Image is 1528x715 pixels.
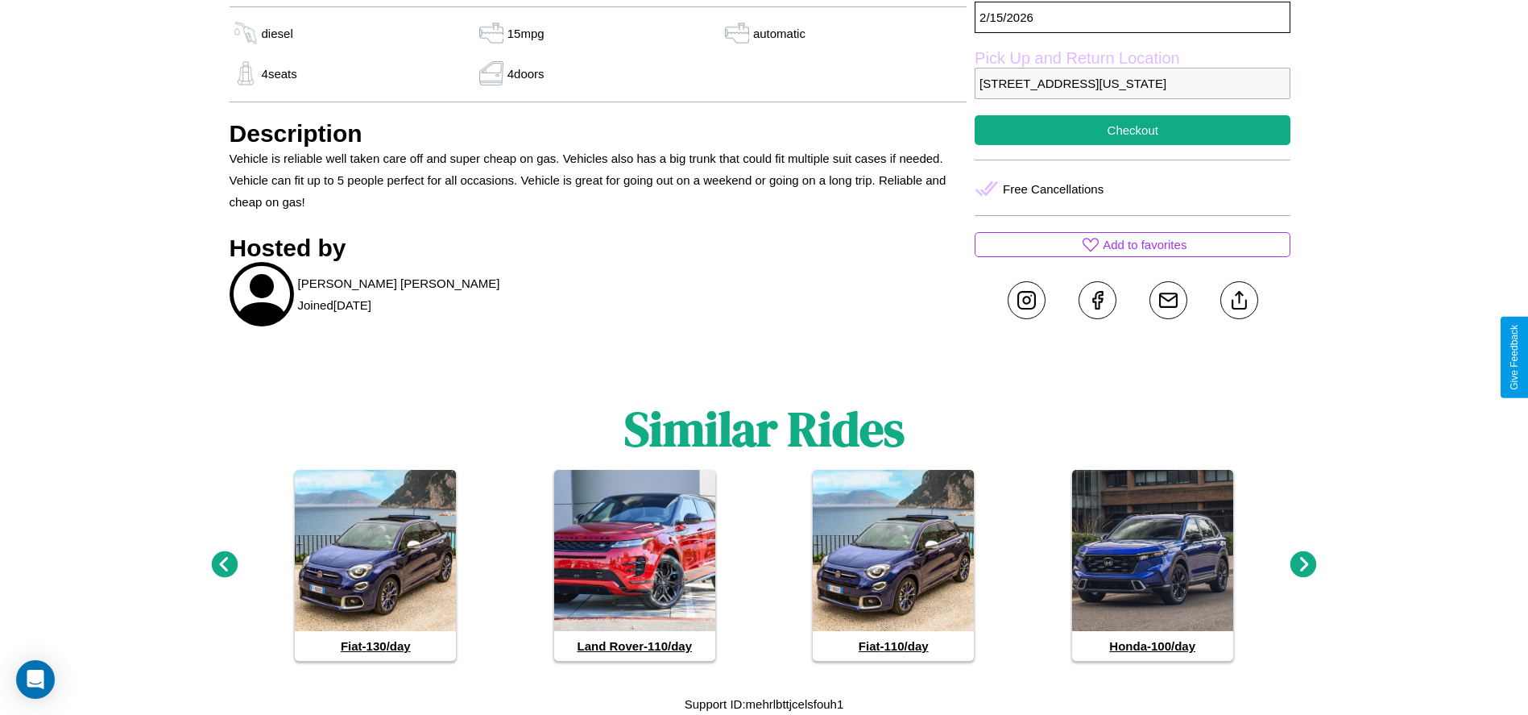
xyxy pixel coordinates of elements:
[295,631,456,661] h4: Fiat - 130 /day
[262,63,297,85] p: 4 seats
[230,120,967,148] h3: Description
[554,470,715,661] a: Land Rover-110/day
[475,21,507,45] img: gas
[230,21,262,45] img: gas
[975,232,1290,257] button: Add to favorites
[507,23,545,44] p: 15 mpg
[753,23,805,44] p: automatic
[475,61,507,85] img: gas
[813,631,974,661] h4: Fiat - 110 /day
[624,396,905,462] h1: Similar Rides
[1003,178,1104,200] p: Free Cancellations
[1103,234,1186,256] p: Add to favorites
[1072,470,1233,661] a: Honda-100/day
[813,470,974,661] a: Fiat-110/day
[554,631,715,661] h4: Land Rover - 110 /day
[975,49,1290,68] label: Pick Up and Return Location
[975,115,1290,145] button: Checkout
[230,61,262,85] img: gas
[298,294,371,316] p: Joined [DATE]
[685,693,844,715] p: Support ID: mehrlbttjcelsfouh1
[295,470,456,661] a: Fiat-130/day
[298,272,500,294] p: [PERSON_NAME] [PERSON_NAME]
[507,63,545,85] p: 4 doors
[975,2,1290,33] p: 2 / 15 / 2026
[16,660,55,699] div: Open Intercom Messenger
[721,21,753,45] img: gas
[975,68,1290,99] p: [STREET_ADDRESS][US_STATE]
[230,148,967,213] p: Vehicle is reliable well taken care off and super cheap on gas. Vehicles also has a big trunk tha...
[1509,325,1520,390] div: Give Feedback
[1072,631,1233,661] h4: Honda - 100 /day
[262,23,293,44] p: diesel
[230,235,967,262] h3: Hosted by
